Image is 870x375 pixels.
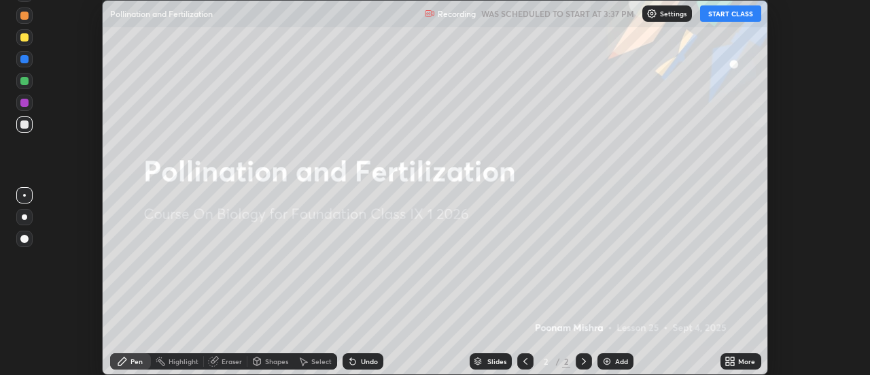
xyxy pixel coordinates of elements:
div: Shapes [265,358,288,365]
div: Pen [130,358,143,365]
div: Select [311,358,332,365]
h5: WAS SCHEDULED TO START AT 3:37 PM [481,7,634,20]
div: More [738,358,755,365]
div: / [555,357,559,365]
p: Pollination and Fertilization [110,8,213,19]
div: Eraser [222,358,242,365]
div: Undo [361,358,378,365]
p: Recording [438,9,476,19]
div: Add [615,358,628,365]
img: class-settings-icons [646,8,657,19]
img: add-slide-button [602,356,612,367]
div: Slides [487,358,506,365]
button: START CLASS [700,5,761,22]
div: Highlight [169,358,198,365]
div: 2 [539,357,553,365]
div: 2 [562,355,570,368]
img: recording.375f2c34.svg [424,8,435,19]
p: Settings [660,10,686,17]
